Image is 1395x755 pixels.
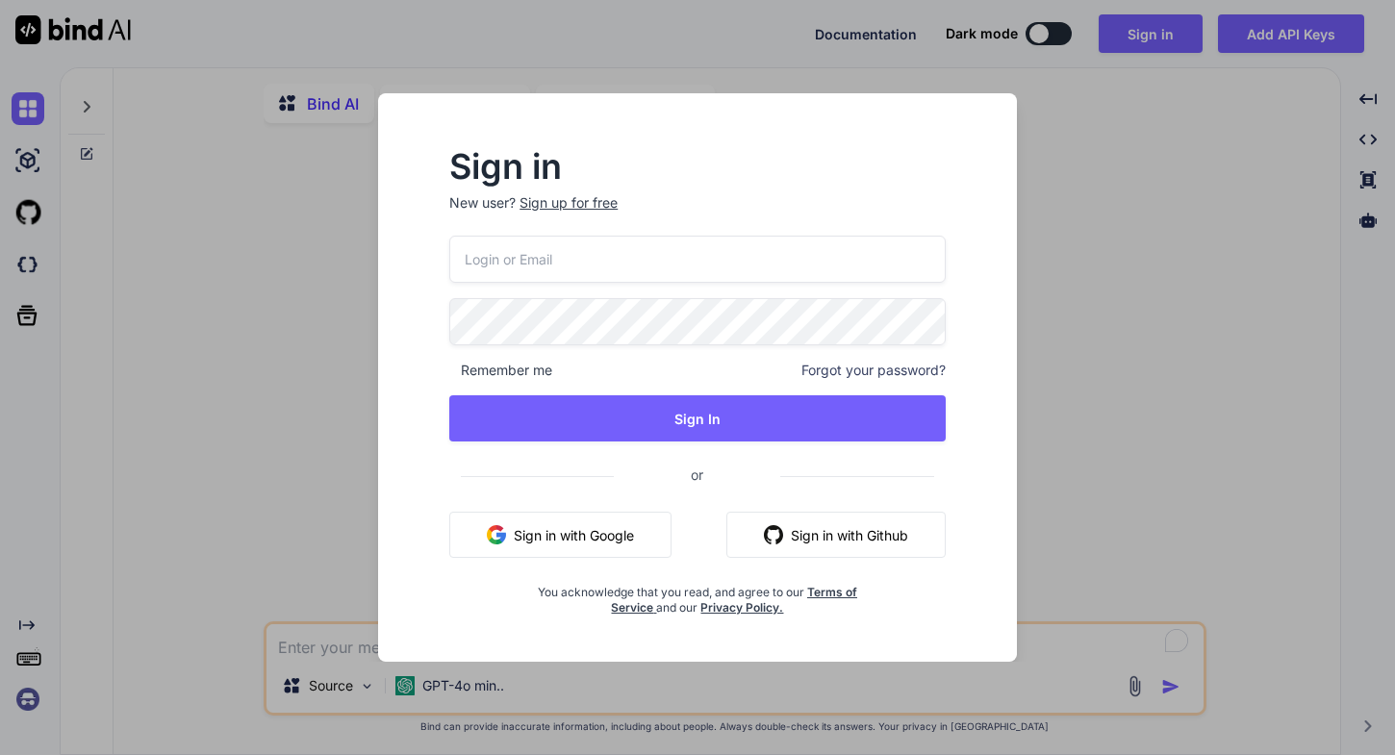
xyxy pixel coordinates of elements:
button: Sign In [449,395,946,441]
a: Privacy Policy. [700,600,783,615]
span: Remember me [449,361,552,380]
span: or [614,451,780,498]
button: Sign in with Github [726,512,946,558]
span: Forgot your password? [801,361,946,380]
h2: Sign in [449,151,946,182]
input: Login or Email [449,236,946,283]
div: You acknowledge that you read, and agree to our and our [532,573,863,616]
div: Sign up for free [520,193,618,213]
img: google [487,525,506,544]
img: github [764,525,783,544]
p: New user? [449,193,946,236]
button: Sign in with Google [449,512,672,558]
a: Terms of Service [611,585,857,615]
